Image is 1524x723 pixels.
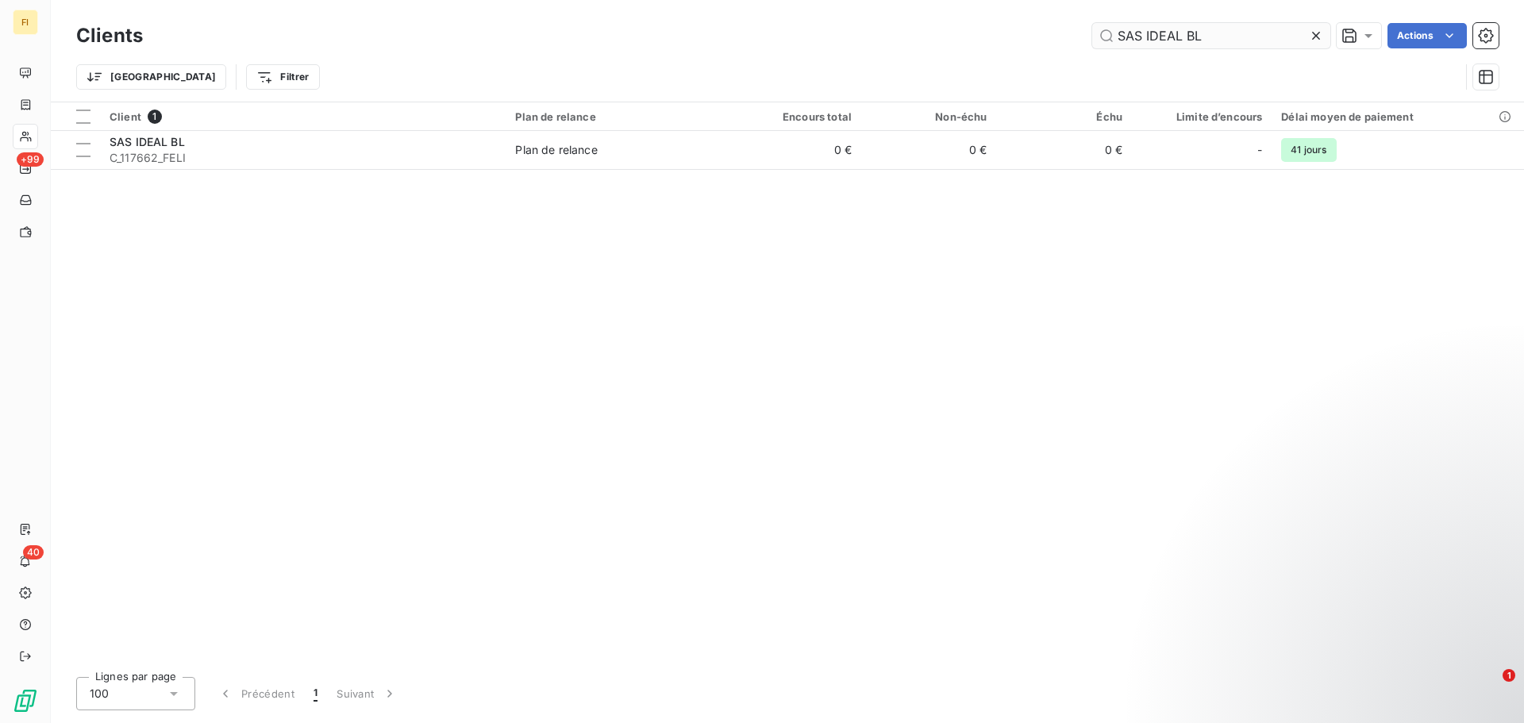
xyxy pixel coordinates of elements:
td: 0 € [726,131,861,169]
div: Plan de relance [515,142,597,158]
span: 1 [148,110,162,124]
span: 100 [90,686,109,702]
div: Plan de relance [515,110,716,123]
div: Délai moyen de paiement [1281,110,1514,123]
td: 0 € [861,131,996,169]
h3: Clients [76,21,143,50]
span: C_117662_FELI [110,150,496,166]
button: [GEOGRAPHIC_DATA] [76,64,226,90]
div: FI [13,10,38,35]
span: - [1257,142,1262,158]
iframe: Intercom notifications message [1206,569,1524,680]
span: 1 [1503,669,1515,682]
input: Rechercher [1092,23,1330,48]
div: Non-échu [871,110,987,123]
span: 41 jours [1281,138,1336,162]
div: Échu [1006,110,1122,123]
iframe: Intercom live chat [1470,669,1508,707]
span: SAS IDEAL BL [110,135,185,148]
div: Encours total [736,110,852,123]
button: Précédent [208,677,304,710]
div: Limite d’encours [1141,110,1262,123]
button: Actions [1387,23,1467,48]
button: 1 [304,677,327,710]
img: Logo LeanPay [13,688,38,713]
span: +99 [17,152,44,167]
span: 1 [314,686,317,702]
button: Filtrer [246,64,319,90]
td: 0 € [996,131,1131,169]
span: 40 [23,545,44,560]
span: Client [110,110,141,123]
button: Suivant [327,677,407,710]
